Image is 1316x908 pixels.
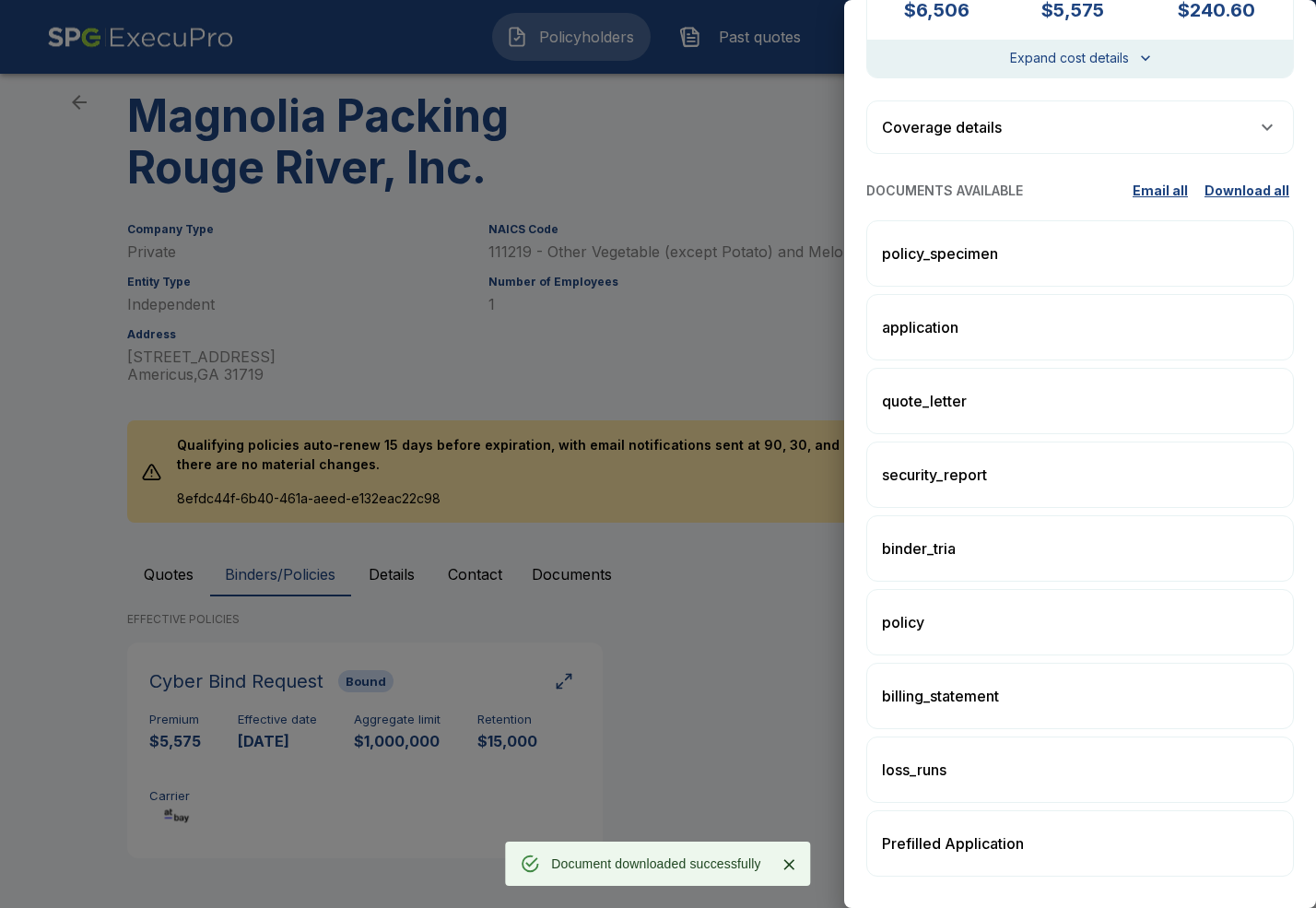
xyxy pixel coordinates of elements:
button: Close [776,851,804,879]
p: application [882,316,958,338]
p: Coverage details [882,116,1002,138]
p: Prefilled Application [882,832,1024,855]
button: Download all [1200,176,1294,206]
p: DOCUMENTS AVAILABLE [866,184,1023,197]
p: policy_specimen [882,242,998,265]
p: policy [882,611,924,633]
button: Expand cost details [1010,47,1151,70]
button: Email all [1128,176,1193,206]
p: security_report [882,464,987,486]
p: quote_letter [882,390,967,412]
p: loss_runs [882,759,946,781]
p: billing_statement [882,685,999,707]
div: Document downloaded successfully [551,847,760,880]
p: binder_tria [882,537,956,560]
